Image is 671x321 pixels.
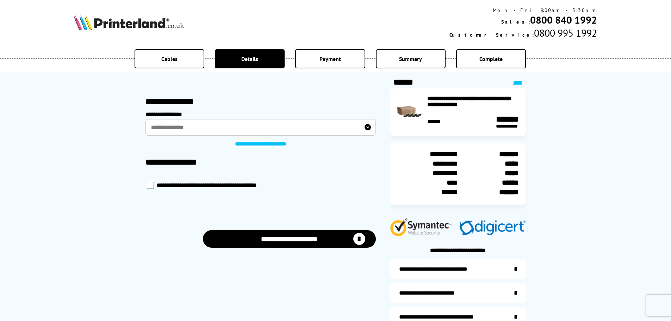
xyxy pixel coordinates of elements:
a: additional-ink [390,259,526,279]
a: items-arrive [390,283,526,303]
div: Mon - Fri 9:00am - 5:30pm [449,7,597,13]
span: Cables [161,55,178,62]
img: Printerland Logo [74,15,184,30]
span: Details [241,55,258,62]
a: 0800 840 1992 [530,13,597,26]
span: 0800 995 1992 [534,26,597,39]
span: Sales: [501,19,530,25]
span: Payment [319,55,341,62]
span: Complete [479,55,503,62]
span: Summary [399,55,422,62]
span: Customer Service: [449,32,534,38]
